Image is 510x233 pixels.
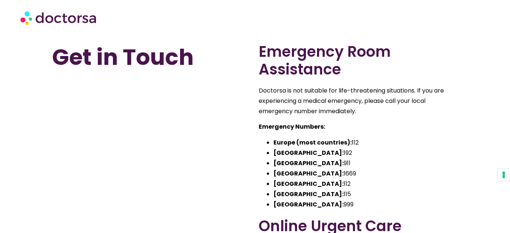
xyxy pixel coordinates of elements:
strong: [GEOGRAPHIC_DATA]: [273,169,344,178]
strong: Emergency Numbers: [259,122,325,131]
strong: [GEOGRAPHIC_DATA]: [273,159,344,167]
strong: [GEOGRAPHIC_DATA]: [273,190,344,198]
strong: Europe (most countries): [273,138,352,147]
h1: Get in Touch [52,43,251,72]
li: 115 [273,189,458,199]
li: 112 [273,138,458,148]
li: 112 [273,179,458,189]
button: Your consent preferences for tracking technologies [497,168,510,181]
li: 1669 [273,168,458,179]
h2: Emergency Room Assistance [259,43,458,78]
li: 192 [273,148,458,158]
li: 911 [273,158,458,168]
strong: [GEOGRAPHIC_DATA]: [273,200,344,209]
li: 999 [273,199,458,210]
p: Doctorsa is not suitable for life-threatening situations. If you are experiencing a medical emerg... [259,86,458,116]
strong: [GEOGRAPHIC_DATA]: [273,180,344,188]
strong: [GEOGRAPHIC_DATA]: [273,149,344,157]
